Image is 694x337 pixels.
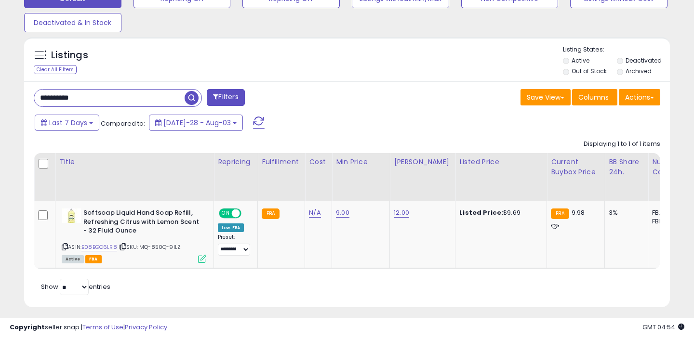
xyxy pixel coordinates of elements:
[83,208,200,238] b: Softsoap Liquid Hand Soap Refill, Refreshing Citrus with Lemon Scent - 32 Fluid Ounce
[163,118,231,128] span: [DATE]-28 - Aug-03
[59,157,210,167] div: Title
[584,140,660,149] div: Displaying 1 to 1 of 1 items
[572,56,589,65] label: Active
[578,92,609,102] span: Columns
[609,157,644,177] div: BB Share 24h.
[563,45,670,54] p: Listing States:
[35,115,99,131] button: Last 7 Days
[125,323,167,332] a: Privacy Policy
[62,255,84,263] span: All listings currently available for purchase on Amazon
[218,223,244,232] div: Low. FBA
[119,243,181,251] span: | SKU: MQ-850Q-9ILZ
[652,208,684,217] div: FBA: 6
[262,157,301,167] div: Fulfillment
[10,323,167,332] div: seller snap | |
[207,89,244,106] button: Filters
[10,323,45,332] strong: Copyright
[218,234,250,256] div: Preset:
[240,209,255,218] span: OFF
[551,157,601,177] div: Current Buybox Price
[24,13,121,32] button: Deactivated & In Stock
[572,208,585,217] span: 9.98
[652,157,687,177] div: Num of Comp.
[572,89,617,105] button: Columns
[41,282,110,291] span: Show: entries
[642,323,684,332] span: 2025-08-12 04:54 GMT
[336,208,349,218] a: 9.00
[551,208,569,219] small: FBA
[619,89,660,105] button: Actions
[262,208,280,219] small: FBA
[394,157,451,167] div: [PERSON_NAME]
[82,323,123,332] a: Terms of Use
[309,208,320,218] a: N/A
[101,119,145,128] span: Compared to:
[62,208,206,262] div: ASIN:
[459,157,543,167] div: Listed Price
[309,157,328,167] div: Cost
[394,208,409,218] a: 12.00
[218,157,254,167] div: Repricing
[49,118,87,128] span: Last 7 Days
[626,67,652,75] label: Archived
[652,217,684,226] div: FBM: 2
[609,208,641,217] div: 3%
[149,115,243,131] button: [DATE]-28 - Aug-03
[626,56,662,65] label: Deactivated
[34,65,77,74] div: Clear All Filters
[51,49,88,62] h5: Listings
[85,255,102,263] span: FBA
[459,208,503,217] b: Listed Price:
[220,209,232,218] span: ON
[81,243,117,251] a: B08BGC6LR8
[459,208,539,217] div: $9.69
[62,208,81,223] img: 31gf1T5qZ7L._SL40_.jpg
[520,89,571,105] button: Save View
[572,67,607,75] label: Out of Stock
[336,157,386,167] div: Min Price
